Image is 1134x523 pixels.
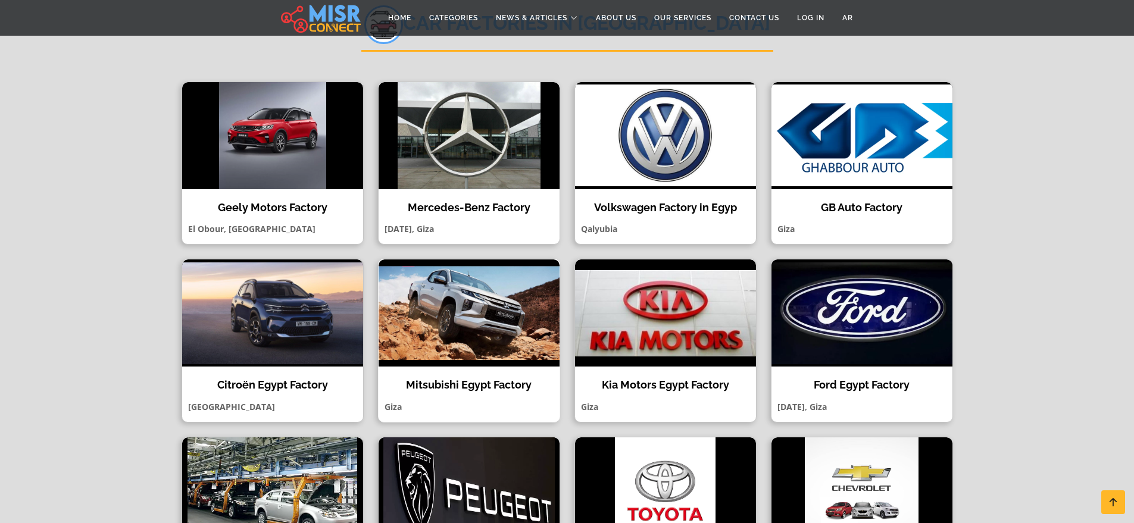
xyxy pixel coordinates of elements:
h4: Citroën Egypt Factory [191,378,354,392]
a: Log in [788,7,833,29]
img: Mercedes-Benz Factory [379,82,560,189]
img: Kia Motors Egypt Factory [575,259,756,367]
a: Our Services [645,7,720,29]
p: [DATE], Giza [379,223,560,235]
a: AR [833,7,862,29]
h4: GB Auto Factory [780,201,944,214]
h4: Volkswagen Factory in Egyp [584,201,747,214]
img: Geely Motors Factory [182,82,363,189]
a: News & Articles [487,7,587,29]
a: Mitsubishi Egypt Factory Mitsubishi Egypt Factory Giza [371,259,567,422]
a: Ford Egypt Factory Ford Egypt Factory [DATE], Giza [764,259,960,422]
img: GB Auto Factory [771,82,952,189]
p: Qalyubia [575,223,756,235]
img: Volkswagen Factory in Egyp [575,82,756,189]
p: [GEOGRAPHIC_DATA] [182,400,363,413]
a: Citroën Egypt Factory Citroën Egypt Factory [GEOGRAPHIC_DATA] [174,259,371,422]
img: Ford Egypt Factory [771,259,952,367]
p: Giza [771,223,952,235]
h4: Kia Motors Egypt Factory [584,378,747,392]
a: Volkswagen Factory in Egyp Volkswagen Factory in Egyp Qalyubia [567,82,764,245]
img: Citroën Egypt Factory [182,259,363,367]
a: Mercedes-Benz Factory Mercedes-Benz Factory [DATE], Giza [371,82,567,245]
img: Mitsubishi Egypt Factory [379,259,560,367]
p: Giza [379,400,560,413]
a: Contact Us [720,7,788,29]
p: Giza [575,400,756,413]
a: Home [379,7,420,29]
a: GB Auto Factory GB Auto Factory Giza [764,82,960,245]
h4: Mercedes-Benz Factory [388,201,551,214]
a: Categories [420,7,487,29]
a: About Us [587,7,645,29]
span: News & Articles [496,12,567,23]
a: Kia Motors Egypt Factory Kia Motors Egypt Factory Giza [567,259,764,422]
h4: Ford Egypt Factory [780,378,944,392]
p: [DATE], Giza [771,400,952,413]
img: main.misr_connect [281,3,361,33]
p: El Obour, [GEOGRAPHIC_DATA] [182,223,363,235]
h4: Mitsubishi Egypt Factory [388,378,551,392]
a: Geely Motors Factory Geely Motors Factory El Obour, [GEOGRAPHIC_DATA] [174,82,371,245]
h4: Geely Motors Factory [191,201,354,214]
